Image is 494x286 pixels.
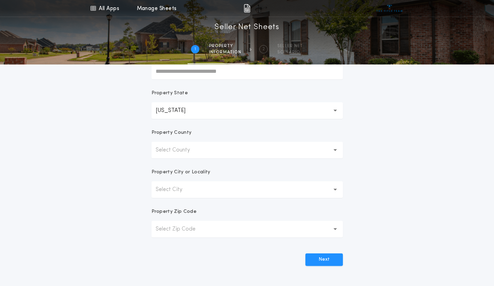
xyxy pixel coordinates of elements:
[151,129,192,136] p: Property County
[277,50,303,55] span: SCENARIO
[151,102,343,119] button: [US_STATE]
[156,225,207,233] p: Select Zip Code
[305,253,343,266] button: Next
[244,4,250,12] img: img
[151,221,343,237] button: Select Zip Code
[151,90,188,97] p: Property State
[156,146,201,154] p: Select County
[376,5,402,12] img: vs-icon
[277,43,303,49] span: SELLER NET
[151,142,343,158] button: Select County
[209,43,241,49] span: Property
[151,208,197,215] p: Property Zip Code
[194,46,196,52] h2: 1
[151,181,343,198] button: Select City
[151,169,210,176] p: Property City or Locality
[156,106,197,115] p: [US_STATE]
[215,22,279,33] h1: Seller Net Sheets
[156,185,193,194] p: Select City
[209,50,241,55] span: information
[262,46,265,52] h2: 2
